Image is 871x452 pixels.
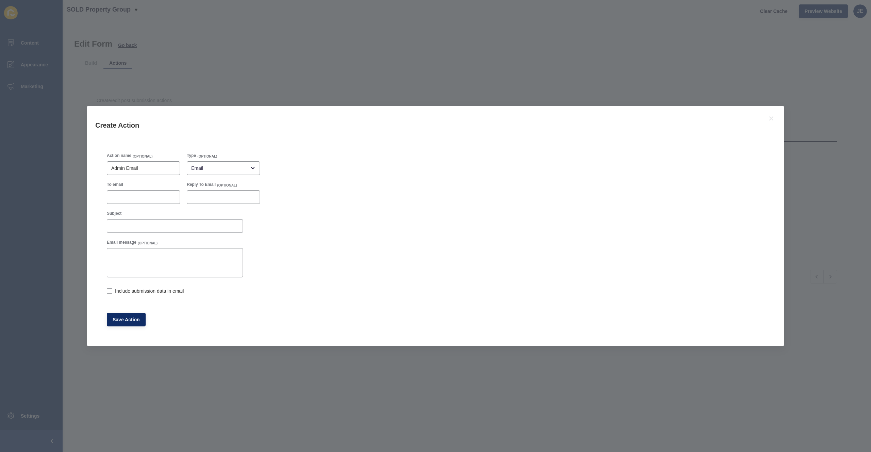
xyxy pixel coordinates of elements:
[187,182,216,187] label: Reply To Email
[138,241,158,246] span: (OPTIONAL)
[107,240,136,245] label: Email message
[107,313,146,326] button: Save Action
[197,154,217,159] span: (OPTIONAL)
[95,121,759,130] h1: Create Action
[115,288,184,294] label: Include submission data in email
[187,161,260,175] div: open menu
[113,316,140,323] span: Save Action
[133,154,152,159] span: (OPTIONAL)
[107,211,121,216] label: Subject
[107,153,131,158] label: Action name
[217,183,237,188] span: (OPTIONAL)
[187,153,196,158] label: Type
[107,182,123,187] label: To email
